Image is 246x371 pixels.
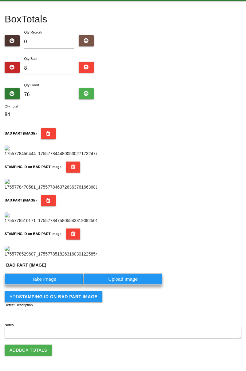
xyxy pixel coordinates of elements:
[5,291,102,302] button: AddSTAMPING ID on BAD PART Image
[6,263,46,268] b: BAD PART (IMAGE)
[5,273,84,285] label: Take Image
[19,294,97,299] b: STAMPING ID on BAD PART Image
[41,195,56,206] button: BAD PART (IMAGE)
[24,57,37,61] label: Qty Bad
[5,131,37,135] b: BAD PART (IMAGE)
[66,228,81,240] button: STAMPING ID on BAD PART Image
[5,246,97,257] img: 1755778529607_17557785182631603012258543615512.jpg
[24,83,39,87] label: Qty Good
[5,165,61,169] b: STAMPING ID on BAD PART Image
[5,303,33,308] label: Defect Description
[41,128,56,139] button: BAD PART (IMAGE)
[5,179,97,190] img: 1755778470581_17557784637263637616636818331096.jpg
[5,213,97,224] img: 1755778510171_17557784758055433190925010825037.jpg
[66,162,81,173] button: STAMPING ID on BAD PART Image
[5,322,14,328] label: Notes
[5,232,61,236] b: STAMPING ID on BAD PART Image
[5,146,97,157] img: 1755778456444_17557784448005302717324749823436.jpg
[5,345,52,356] button: AddBox Totals
[84,273,163,285] label: Upload Image
[5,198,37,202] b: BAD PART (IMAGE)
[5,104,18,109] label: Qty Total
[5,14,241,25] h4: Box Totals
[24,30,42,34] label: Qty Rework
